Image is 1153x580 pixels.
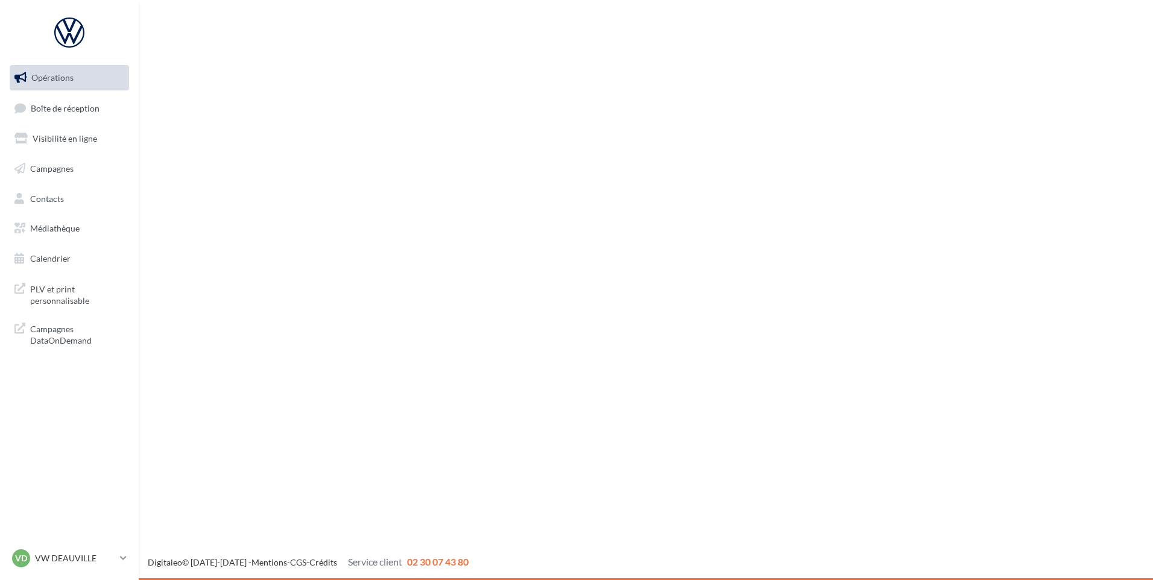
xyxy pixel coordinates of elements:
span: Visibilité en ligne [33,133,97,143]
a: Médiathèque [7,216,131,241]
a: PLV et print personnalisable [7,276,131,312]
a: Digitaleo [148,557,182,567]
a: Opérations [7,65,131,90]
a: Visibilité en ligne [7,126,131,151]
span: © [DATE]-[DATE] - - - [148,557,469,567]
span: Campagnes DataOnDemand [30,321,124,347]
span: Opérations [31,72,74,83]
a: Campagnes [7,156,131,181]
a: CGS [290,557,306,567]
span: Boîte de réception [31,102,100,113]
a: Contacts [7,186,131,212]
span: 02 30 07 43 80 [407,556,469,567]
span: Service client [348,556,402,567]
a: VD VW DEAUVILLE [10,547,129,570]
a: Crédits [309,557,337,567]
p: VW DEAUVILLE [35,552,115,564]
span: Médiathèque [30,223,80,233]
span: Contacts [30,193,64,203]
span: Campagnes [30,163,74,174]
a: Calendrier [7,246,131,271]
a: Campagnes DataOnDemand [7,316,131,351]
a: Mentions [251,557,287,567]
a: Boîte de réception [7,95,131,121]
span: PLV et print personnalisable [30,281,124,307]
span: Calendrier [30,253,71,263]
span: VD [15,552,27,564]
